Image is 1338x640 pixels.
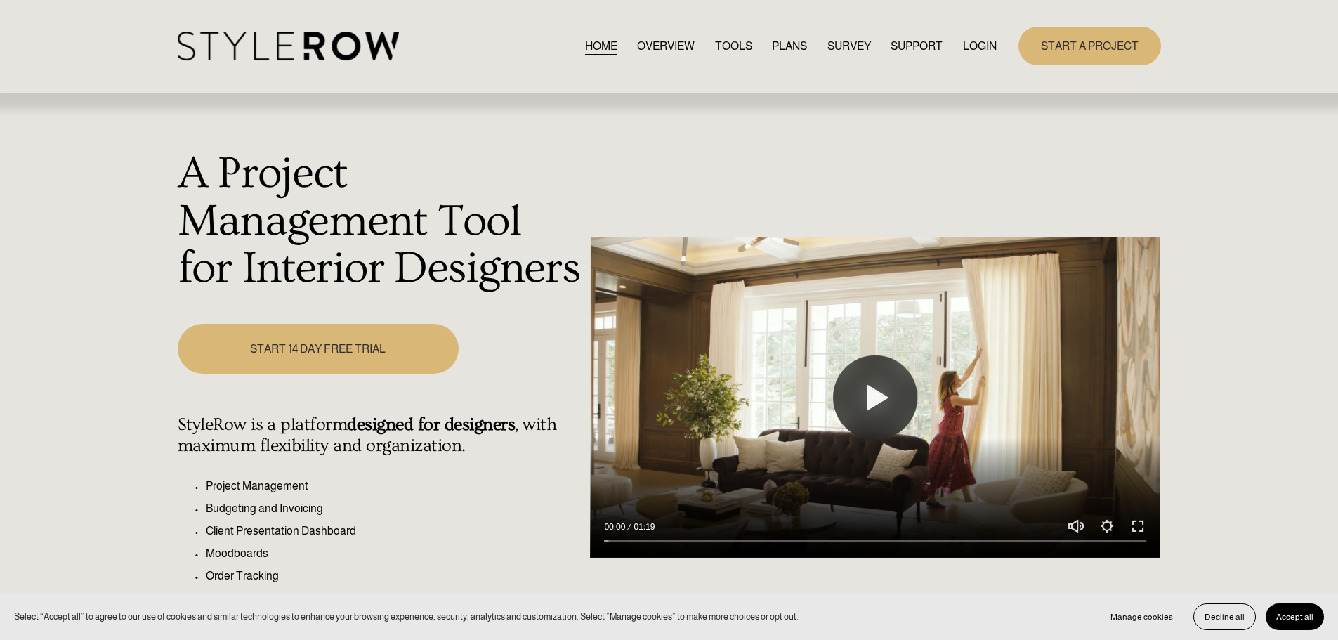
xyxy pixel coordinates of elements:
a: START A PROJECT [1018,27,1161,65]
div: Current time [604,520,629,534]
button: Manage cookies [1100,603,1183,630]
strong: designed for designers [347,414,515,435]
a: folder dropdown [891,37,943,55]
p: Order Tracking [206,568,583,585]
h1: A Project Management Tool for Interior Designers [178,150,583,293]
span: Manage cookies [1110,612,1173,622]
a: LOGIN [963,37,997,55]
p: Moodboards [206,545,583,562]
a: PLANS [772,37,807,55]
a: HOME [585,37,617,55]
img: StyleRow [178,32,399,60]
a: START 14 DAY FREE TRIAL [178,324,459,374]
a: TOOLS [715,37,752,55]
span: Decline all [1205,612,1245,622]
button: Decline all [1193,603,1256,630]
p: Client Presentation Dashboard [206,523,583,540]
p: Project Management [206,478,583,495]
p: Budgeting and Invoicing [206,500,583,517]
span: Accept all [1276,612,1313,622]
span: SUPPORT [891,38,943,55]
h4: StyleRow is a platform , with maximum flexibility and organization. [178,414,583,457]
a: SURVEY [827,37,871,55]
div: Duration [629,520,658,534]
a: OVERVIEW [637,37,695,55]
button: Play [833,355,917,440]
p: Select “Accept all” to agree to our use of cookies and similar technologies to enhance your brows... [14,610,799,623]
input: Seek [604,537,1146,547]
button: Accept all [1266,603,1324,630]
